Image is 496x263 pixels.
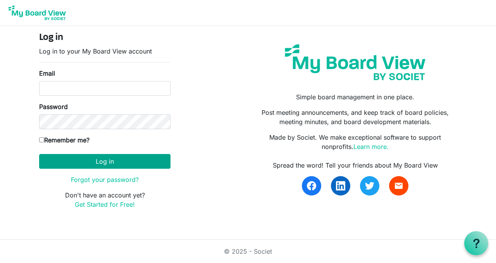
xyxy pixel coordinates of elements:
a: © 2025 - Societ [224,247,272,255]
img: my-board-view-societ.svg [279,38,431,86]
p: Simple board management in one place. [254,92,457,102]
div: Spread the word! Tell your friends about My Board View [254,161,457,170]
p: Don't have an account yet? [39,190,170,209]
a: Forgot your password? [71,176,139,183]
button: Log in [39,154,170,169]
h4: Log in [39,32,170,43]
p: Log in to your My Board View account [39,47,170,56]
span: email [394,181,403,190]
label: Remember me? [39,135,90,145]
p: Made by Societ. We make exceptional software to support nonprofits. [254,133,457,151]
a: Learn more. [353,143,389,151]
label: Email [39,69,55,78]
img: My Board View Logo [6,3,68,22]
a: Get Started for Free! [75,201,135,208]
img: facebook.svg [307,181,316,190]
input: Remember me? [39,137,44,142]
label: Password [39,102,68,111]
img: linkedin.svg [336,181,345,190]
p: Post meeting announcements, and keep track of board policies, meeting minutes, and board developm... [254,108,457,126]
a: email [389,176,408,196]
img: twitter.svg [365,181,374,190]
